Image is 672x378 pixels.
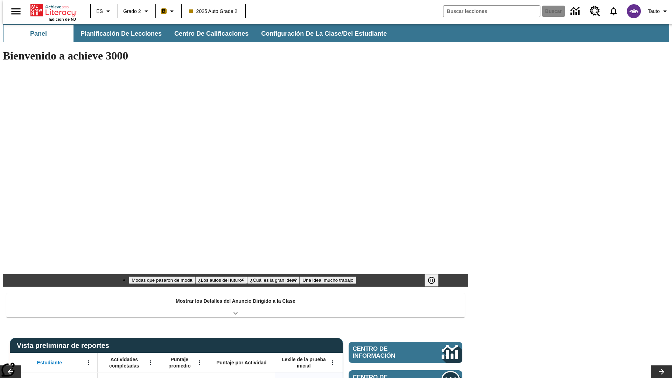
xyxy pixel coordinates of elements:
span: Lexile de la prueba inicial [278,356,329,369]
button: Diapositiva 1 Modas que pasaron de moda [129,276,195,284]
button: Abrir el menú lateral [6,1,26,22]
span: Puntaje por Actividad [216,359,266,366]
span: Actividades completadas [101,356,147,369]
button: Planificación de lecciones [75,25,167,42]
a: Centro de información [566,2,586,21]
img: avatar image [627,4,641,18]
span: Puntaje promedio [163,356,196,369]
a: Centro de recursos, Se abrirá en una pestaña nueva. [586,2,604,21]
input: Buscar campo [443,6,540,17]
button: Abrir menú [145,357,156,368]
div: Mostrar los Detalles del Anuncio Dirigido a la Clase [6,293,465,317]
div: Subbarra de navegación [3,24,669,42]
button: Configuración de la clase/del estudiante [255,25,392,42]
span: Estudiante [37,359,62,366]
button: Abrir menú [83,357,94,368]
span: Grado 2 [123,8,141,15]
button: Diapositiva 3 ¿Cuál es la gran idea? [247,276,300,284]
button: Grado: Grado 2, Elige un grado [120,5,153,17]
span: Tauto [648,8,660,15]
button: Abrir menú [194,357,205,368]
button: Lenguaje: ES, Selecciona un idioma [93,5,115,17]
p: Mostrar los Detalles del Anuncio Dirigido a la Clase [176,297,295,305]
button: Abrir menú [327,357,338,368]
span: ES [96,8,103,15]
button: Boost El color de la clase es anaranjado claro. Cambiar el color de la clase. [158,5,179,17]
div: Portada [30,2,76,21]
button: Diapositiva 4 Una idea, mucho trabajo [300,276,356,284]
div: Pausar [425,274,446,287]
a: Notificaciones [604,2,623,20]
a: Portada [30,3,76,17]
span: Vista preliminar de reportes [17,342,113,350]
button: Perfil/Configuración [645,5,672,17]
button: Carrusel de lecciones, seguir [651,365,672,378]
button: Panel [3,25,73,42]
div: Subbarra de navegación [3,25,393,42]
span: Centro de información [353,345,418,359]
button: Diapositiva 2 ¿Los autos del futuro? [195,276,247,284]
button: Escoja un nuevo avatar [623,2,645,20]
button: Pausar [425,274,439,287]
h1: Bienvenido a achieve 3000 [3,49,468,62]
a: Centro de información [349,342,462,363]
button: Centro de calificaciones [169,25,254,42]
span: Edición de NJ [49,17,76,21]
span: B [162,7,166,15]
span: 2025 Auto Grade 2 [189,8,238,15]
